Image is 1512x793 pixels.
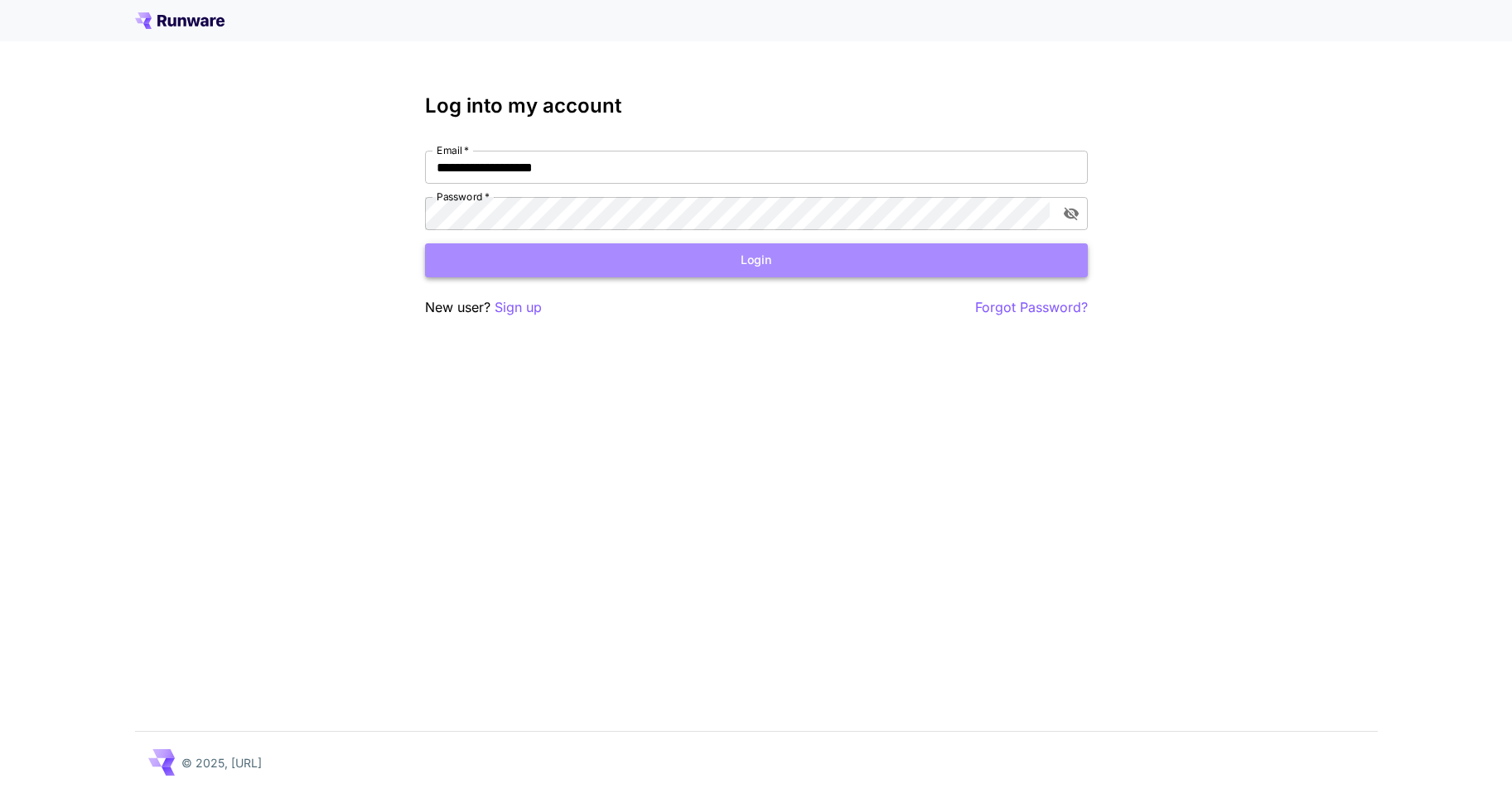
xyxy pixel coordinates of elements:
button: Login [425,243,1088,277]
label: Email [437,143,469,157]
p: New user? [425,297,542,318]
p: © 2025, [URL] [181,754,262,771]
button: toggle password visibility [1056,199,1086,228]
label: Password [437,190,490,204]
button: Sign up [495,297,542,318]
button: Forgot Password? [975,297,1088,318]
h3: Log into my account [425,94,1088,118]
